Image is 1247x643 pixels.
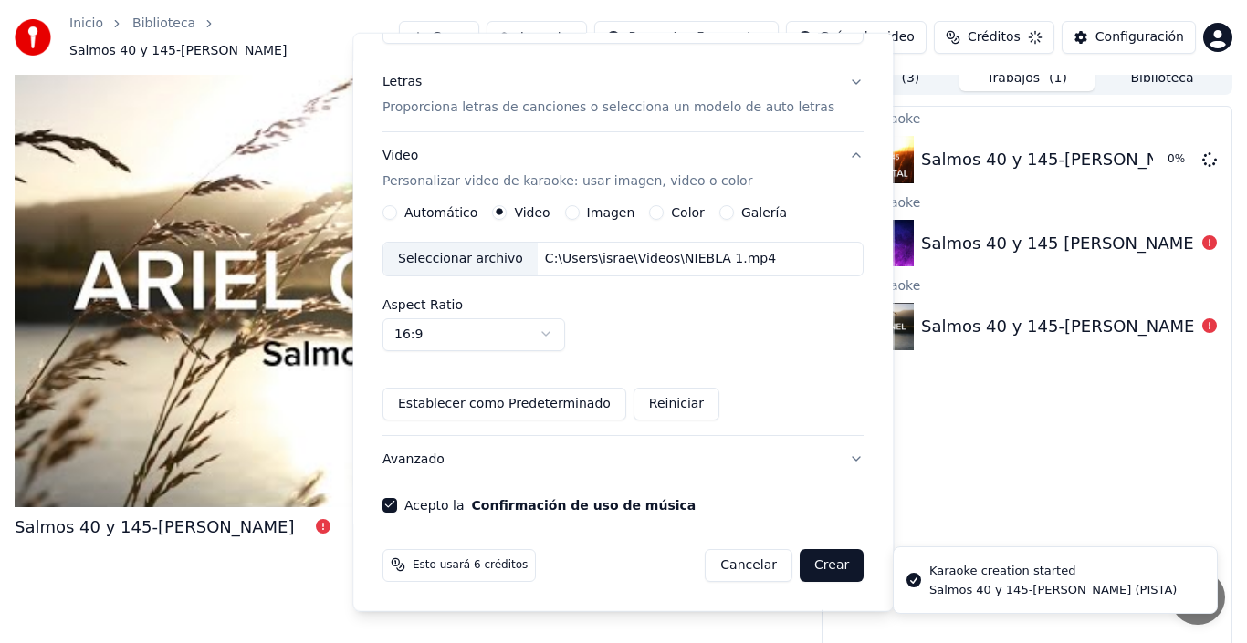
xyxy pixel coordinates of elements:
label: Acepto la [404,498,696,511]
button: LetrasProporciona letras de canciones o selecciona un modelo de auto letras [382,57,864,130]
button: Reiniciar [634,387,719,420]
button: Cancelar [706,548,793,581]
button: Establecer como Predeterminado [382,387,626,420]
div: VideoPersonalizar video de karaoke: usar imagen, video o color [382,204,864,434]
label: Galería [741,205,787,218]
label: Imagen [587,205,635,218]
label: Aspect Ratio [382,297,864,310]
div: Video [382,146,752,190]
div: Seleccionar archivo [383,242,538,275]
p: Proporciona letras de canciones o selecciona un modelo de auto letras [382,98,834,116]
div: Letras [382,72,422,90]
div: C:\Users\israe\Videos\NIEBLA 1.mp4 [538,249,783,267]
label: Color [672,205,706,218]
button: Crear [800,548,864,581]
label: Video [515,205,550,218]
button: Avanzado [382,435,864,482]
label: Automático [404,205,477,218]
p: Personalizar video de karaoke: usar imagen, video o color [382,171,752,190]
button: VideoPersonalizar video de karaoke: usar imagen, video o color [382,131,864,204]
button: Acepto la [472,498,697,511]
span: Esto usará 6 créditos [413,557,528,572]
